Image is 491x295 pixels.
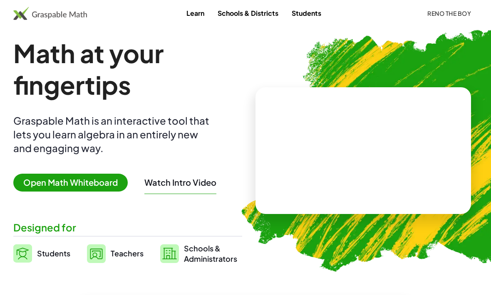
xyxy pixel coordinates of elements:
[13,179,134,187] a: Open Math Whiteboard
[160,243,237,264] a: Schools &Administrators
[211,5,285,21] a: Schools & Districts
[427,10,471,17] span: Reno the boy
[87,244,106,263] img: svg%3e
[301,119,426,182] video: What is this? This is dynamic math notation. Dynamic math notation plays a central role in how Gr...
[13,174,128,192] span: Open Math Whiteboard
[160,244,179,263] img: svg%3e
[285,5,328,21] a: Students
[13,244,32,263] img: svg%3e
[111,248,144,258] span: Teachers
[13,221,242,234] div: Designed for
[421,6,478,21] button: Reno the boy
[144,177,216,188] button: Watch Intro Video
[87,243,144,264] a: Teachers
[180,5,211,21] a: Learn
[184,243,237,264] span: Schools & Administrators
[37,248,70,258] span: Students
[13,114,213,155] div: Graspable Math is an interactive tool that lets you learn algebra in an entirely new and engaging...
[13,37,242,101] h1: Math at your fingertips
[13,243,70,264] a: Students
